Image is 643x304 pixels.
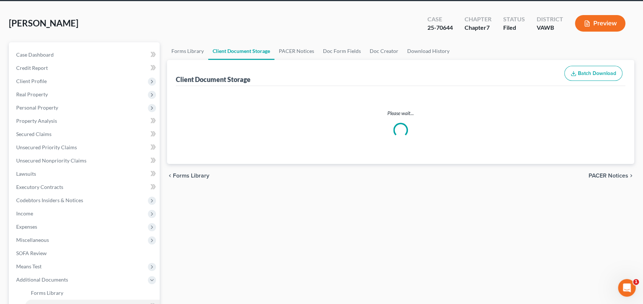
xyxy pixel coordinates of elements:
div: Chapter [465,15,491,24]
button: PACER Notices chevron_right [589,173,634,179]
i: chevron_right [628,173,634,179]
button: Preview [575,15,625,32]
a: Doc Creator [365,42,403,60]
div: 25-70644 [427,24,453,32]
a: Unsecured Nonpriority Claims [10,154,160,167]
span: PACER Notices [589,173,628,179]
span: 7 [486,24,490,31]
a: SOFA Review [10,247,160,260]
div: Case [427,15,453,24]
span: Means Test [16,263,42,269]
a: Unsecured Priority Claims [10,141,160,154]
iframe: Intercom live chat [618,279,636,297]
i: chevron_left [167,173,173,179]
span: Case Dashboard [16,51,54,58]
button: Batch Download [564,66,622,81]
a: Executory Contracts [10,180,160,194]
a: Property Analysis [10,114,160,128]
span: Batch Download [578,70,616,76]
span: Codebtors Insiders & Notices [16,197,83,203]
span: Additional Documents [16,276,68,283]
p: Please wait... [177,110,624,117]
span: Personal Property [16,104,58,111]
span: Secured Claims [16,131,51,137]
span: [PERSON_NAME] [9,18,78,28]
a: Client Document Storage [208,42,274,60]
div: VAWB [537,24,563,32]
span: Income [16,210,33,217]
div: Filed [503,24,525,32]
a: Lawsuits [10,167,160,180]
span: Real Property [16,91,48,97]
div: Chapter [465,24,491,32]
a: Credit Report [10,61,160,75]
span: SOFA Review [16,250,47,256]
span: Unsecured Priority Claims [16,144,77,150]
span: Property Analysis [16,118,57,124]
a: Forms Library [167,42,208,60]
span: Forms Library [173,173,209,179]
span: Lawsuits [16,171,36,177]
a: Doc Form Fields [319,42,365,60]
span: 1 [633,279,639,285]
span: Unsecured Nonpriority Claims [16,157,86,164]
span: Client Profile [16,78,47,84]
a: Case Dashboard [10,48,160,61]
span: Expenses [16,223,37,230]
a: Forms Library [25,286,160,300]
button: chevron_left Forms Library [167,173,209,179]
span: Miscellaneous [16,237,49,243]
a: PACER Notices [274,42,319,60]
a: Secured Claims [10,128,160,141]
div: Status [503,15,525,24]
span: Executory Contracts [16,184,63,190]
span: Forms Library [31,290,63,296]
span: Credit Report [16,65,48,71]
a: Download History [403,42,454,60]
div: Client Document Storage [176,75,251,84]
div: District [537,15,563,24]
